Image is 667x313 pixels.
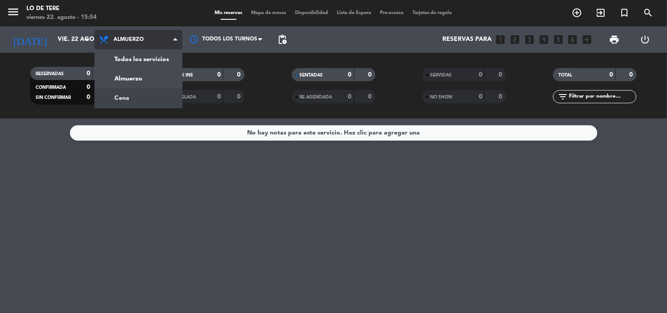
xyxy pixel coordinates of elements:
[567,34,579,45] i: looks_6
[291,11,332,15] span: Disponibilidad
[82,34,92,45] i: arrow_drop_down
[7,30,53,49] i: [DATE]
[36,72,64,76] span: RESERVADAS
[442,36,492,43] span: Reservas para
[430,95,453,99] span: NO SHOW
[524,34,535,45] i: looks_3
[247,128,420,138] div: No hay notas para este servicio. Haz clic para agregar una
[568,92,636,102] input: Filtrar por nombre...
[375,11,408,15] span: Pre-acceso
[277,34,288,45] span: pending_actions
[332,11,375,15] span: Lista de Espera
[26,4,97,13] div: Lo de Tere
[582,34,593,45] i: add_box
[538,34,550,45] i: looks_4
[217,94,221,100] strong: 0
[7,5,20,18] i: menu
[36,85,66,90] span: CONFIRMADA
[630,26,660,53] div: LOG OUT
[408,11,457,15] span: Tarjetas de regalo
[210,11,247,15] span: Mis reservas
[479,94,482,100] strong: 0
[7,5,20,22] button: menu
[36,95,71,100] span: SIN CONFIRMAR
[640,34,650,45] i: power_settings_new
[630,72,635,78] strong: 0
[87,84,90,90] strong: 0
[643,7,654,18] i: search
[217,72,221,78] strong: 0
[95,69,182,88] a: Almuerzo
[610,72,613,78] strong: 0
[430,73,452,77] span: SERVIDAS
[87,70,90,76] strong: 0
[499,72,504,78] strong: 0
[87,94,90,100] strong: 0
[169,95,196,99] span: CANCELADA
[300,73,323,77] span: SENTADAS
[553,34,564,45] i: looks_5
[499,94,504,100] strong: 0
[95,50,182,69] a: Todos los servicios
[237,72,243,78] strong: 0
[509,34,521,45] i: looks_two
[26,13,97,22] div: viernes 22. agosto - 15:54
[368,94,373,100] strong: 0
[300,95,332,99] span: RE AGENDADA
[558,91,568,102] i: filter_list
[113,36,144,43] span: Almuerzo
[247,11,291,15] span: Mapa de mesas
[479,72,482,78] strong: 0
[368,72,373,78] strong: 0
[558,73,572,77] span: TOTAL
[596,7,606,18] i: exit_to_app
[572,7,583,18] i: add_circle_outline
[348,72,352,78] strong: 0
[95,88,182,108] a: Cena
[348,94,352,100] strong: 0
[609,34,620,45] span: print
[237,94,243,100] strong: 0
[495,34,506,45] i: looks_one
[620,7,630,18] i: turned_in_not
